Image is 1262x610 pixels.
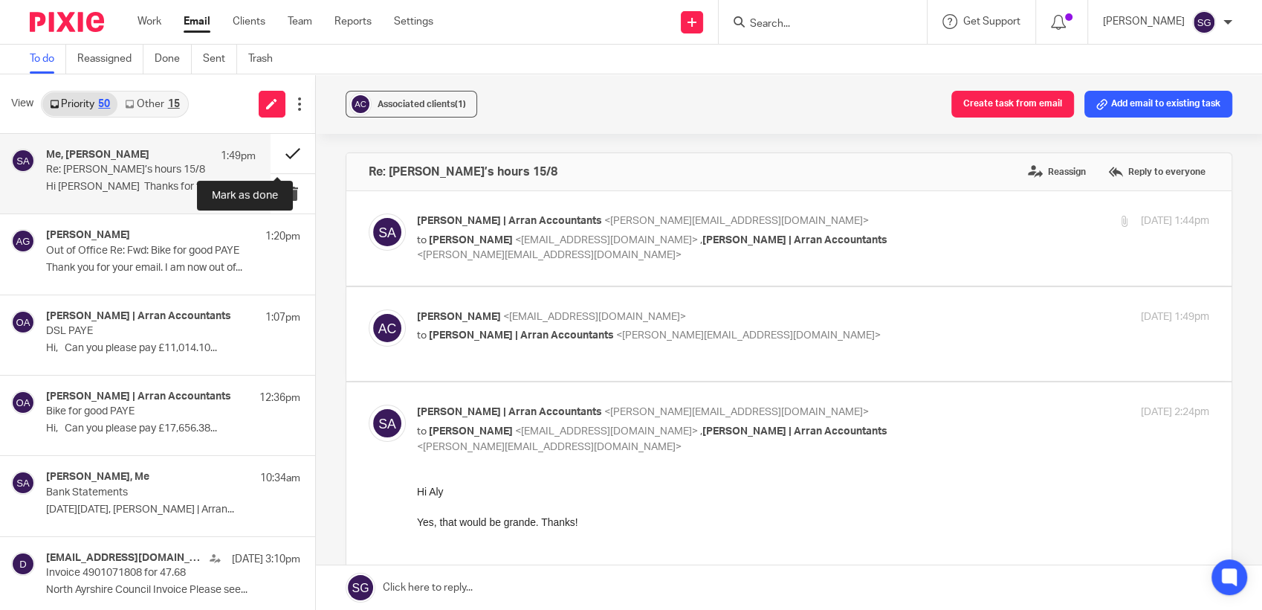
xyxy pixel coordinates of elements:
label: Reply to everyone [1104,161,1209,183]
span: <[EMAIL_ADDRESS][DOMAIN_NAME]> [515,426,698,437]
input: Search [748,18,882,31]
span: to [417,330,427,341]
button: Add email to existing task [1084,91,1232,118]
span: <[PERSON_NAME][EMAIL_ADDRESS][DOMAIN_NAME]> [616,330,881,341]
img: svg%3E [11,149,35,173]
img: Pixie [30,12,104,32]
span: [PERSON_NAME] | Arran Accountants [417,407,602,417]
a: Work [137,14,161,29]
a: Clients [233,14,265,29]
img: svg%3E [11,471,35,495]
p: Bike for good PAYE [46,405,249,418]
p: [DATE][DATE], [PERSON_NAME] | Arran... [46,504,300,516]
p: Thank you for your email. I am now out of... [46,262,300,274]
img: svg%3E [1192,10,1216,34]
h4: [PERSON_NAME] [46,229,130,242]
p: [DATE] 2:24pm [1141,405,1209,420]
img: svg%3E [11,229,35,253]
button: Associated clients(1) [346,91,477,118]
h4: [PERSON_NAME] | Arran Accountants [46,391,231,403]
span: <[EMAIL_ADDRESS][DOMAIN_NAME]> [503,312,686,322]
span: [PERSON_NAME] [429,235,513,245]
p: Re: [PERSON_NAME]’s hours 15/8 [46,164,213,176]
span: [PERSON_NAME] [429,426,513,437]
p: [DATE] 3:10pm [232,552,300,567]
div: 50 [98,99,110,109]
span: View [11,96,33,112]
span: <[PERSON_NAME][EMAIL_ADDRESS][DOMAIN_NAME]> [604,407,869,417]
p: Hi, Can you please pay £11,014.10... [46,342,300,355]
p: [DATE] 1:49pm [1141,309,1209,325]
a: Done [155,45,192,74]
a: Other15 [117,92,187,116]
p: Hi [PERSON_NAME] Thanks for that, will I... [46,181,256,193]
h4: [PERSON_NAME] | Arran Accountants [46,310,231,323]
img: svg%3E [349,93,372,115]
p: 1:49pm [221,149,256,164]
a: Priority50 [42,92,117,116]
span: (1) [455,100,466,109]
label: Reassign [1024,161,1090,183]
a: Settings [394,14,433,29]
p: 10:34am [260,471,300,486]
span: to [417,426,427,437]
img: svg%3E [369,405,406,442]
p: 1:20pm [265,229,300,244]
p: Bank Statements [46,487,249,499]
span: Get Support [963,16,1020,27]
h4: Re: [PERSON_NAME]’s hours 15/8 [369,164,557,179]
a: Reassigned [77,45,143,74]
span: , [700,426,702,437]
p: North Ayrshire Council Invoice Please see... [46,584,300,597]
a: Trash [248,45,284,74]
span: [PERSON_NAME] | Arran Accountants [417,216,602,226]
p: Out of Office Re: Fwd: Bike for good PAYE [46,245,249,257]
span: <[PERSON_NAME][EMAIL_ADDRESS][DOMAIN_NAME]> [417,442,682,452]
p: 1:07pm [265,310,300,325]
a: To do [30,45,66,74]
p: Invoice 4901071808 for 47.68 [46,567,249,579]
p: 12:36pm [259,391,300,405]
a: Reports [334,14,372,29]
p: [DATE] 1:44pm [1141,213,1209,229]
span: <[EMAIL_ADDRESS][DOMAIN_NAME]> [515,235,698,245]
p: Hi, Can you please pay £17,656.38... [46,423,300,435]
a: Sent [203,45,237,74]
img: svg%3E [11,552,35,576]
h4: [EMAIL_ADDRESS][DOMAIN_NAME] [46,552,202,565]
button: Create task from email [951,91,1074,118]
span: <[PERSON_NAME][EMAIL_ADDRESS][DOMAIN_NAME]> [417,250,682,260]
p: DSL PAYE [46,325,249,338]
div: 15 [168,99,180,109]
span: <[PERSON_NAME][EMAIL_ADDRESS][DOMAIN_NAME]> [604,216,869,226]
span: to [417,235,427,245]
span: , [700,235,702,245]
img: svg%3E [369,213,406,251]
img: svg%3E [11,310,35,334]
a: Team [288,14,312,29]
span: Associated clients [378,100,466,109]
h4: Me, [PERSON_NAME] [46,149,149,161]
h4: [PERSON_NAME], Me [46,471,149,484]
a: Email [184,14,210,29]
img: svg%3E [369,309,406,347]
span: [PERSON_NAME] | Arran Accountants [702,235,887,245]
img: svg%3E [11,391,35,414]
p: [PERSON_NAME] [1103,14,1185,29]
span: [PERSON_NAME] [417,312,501,322]
span: [PERSON_NAME] | Arran Accountants [429,330,614,341]
span: [PERSON_NAME] | Arran Accountants [702,426,887,437]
